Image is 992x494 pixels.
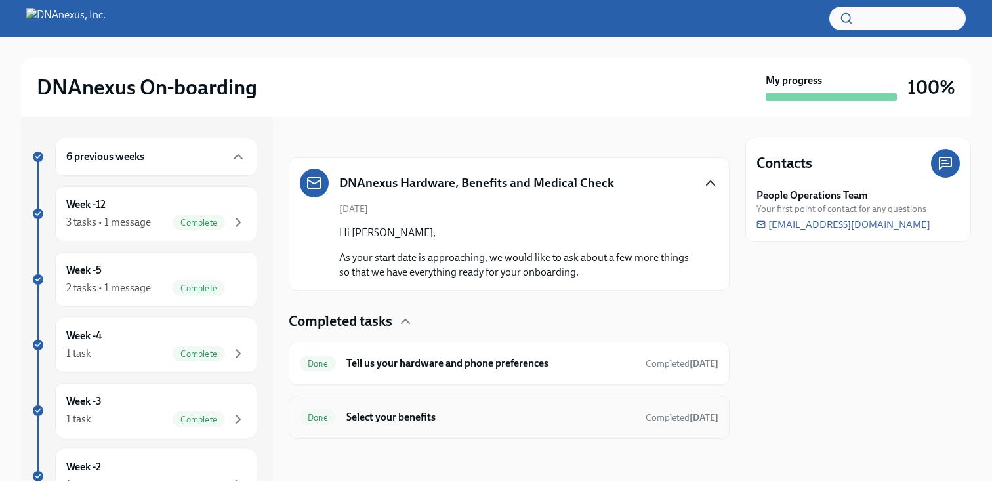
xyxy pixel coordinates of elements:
span: Complete [173,349,225,359]
a: Week -41 taskComplete [31,318,257,373]
p: As your start date is approaching, we would like to ask about a few more things so that we have e... [339,251,697,279]
a: Week -123 tasks • 1 messageComplete [31,186,257,241]
div: 1 task [66,412,91,426]
strong: My progress [766,73,822,88]
h4: Completed tasks [289,312,392,331]
div: 2 tasks • 1 message [66,281,151,295]
h3: 100% [907,75,955,99]
h6: Select your benefits [346,410,635,424]
strong: [DATE] [690,358,718,369]
span: Completed [646,412,718,423]
img: DNAnexus, Inc. [26,8,106,29]
a: Week -31 taskComplete [31,383,257,438]
span: [DATE] [339,203,368,215]
span: July 24th, 2025 22:19 [646,411,718,424]
a: DoneTell us your hardware and phone preferencesCompleted[DATE] [300,353,718,374]
span: Complete [173,283,225,293]
div: 3 tasks • 1 message [66,215,151,230]
span: Complete [173,415,225,424]
a: Week -52 tasks • 1 messageComplete [31,252,257,307]
span: Complete [173,218,225,228]
span: Your first point of contact for any questions [756,203,926,215]
h6: Week -3 [66,394,102,409]
strong: People Operations Team [756,188,868,203]
strong: [DATE] [690,412,718,423]
h2: DNAnexus On-boarding [37,74,257,100]
p: Hi [PERSON_NAME], [339,226,697,240]
h6: Tell us your hardware and phone preferences [346,356,635,371]
h6: Week -2 [66,460,101,474]
span: Completed [646,358,718,369]
h6: Week -12 [66,197,106,212]
a: DoneSelect your benefitsCompleted[DATE] [300,407,718,428]
h6: Week -4 [66,329,102,343]
div: 1 task [66,346,91,361]
span: Done [300,359,336,369]
div: Completed tasks [289,312,730,331]
span: Done [300,413,336,422]
a: [EMAIL_ADDRESS][DOMAIN_NAME] [756,218,930,231]
h5: DNAnexus Hardware, Benefits and Medical Check [339,175,614,192]
h6: 6 previous weeks [66,150,144,164]
div: 6 previous weeks [55,138,257,176]
h6: Week -5 [66,263,102,278]
h4: Contacts [756,154,812,173]
div: 1 message [66,478,113,492]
